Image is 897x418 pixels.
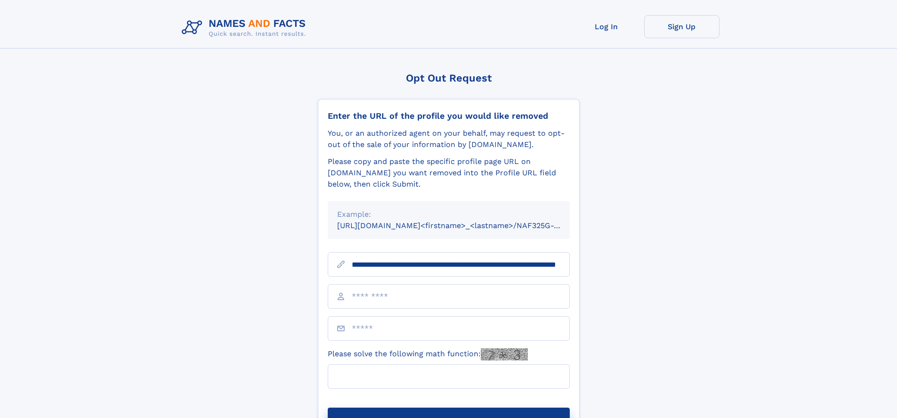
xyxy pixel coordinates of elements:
[328,156,570,190] div: Please copy and paste the specific profile page URL on [DOMAIN_NAME] you want removed into the Pr...
[337,209,560,220] div: Example:
[178,15,314,41] img: Logo Names and Facts
[569,15,644,38] a: Log In
[328,348,528,361] label: Please solve the following math function:
[644,15,719,38] a: Sign Up
[337,221,588,230] small: [URL][DOMAIN_NAME]<firstname>_<lastname>/NAF325G-xxxxxxxx
[328,128,570,150] div: You, or an authorized agent on your behalf, may request to opt-out of the sale of your informatio...
[328,111,570,121] div: Enter the URL of the profile you would like removed
[318,72,580,84] div: Opt Out Request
